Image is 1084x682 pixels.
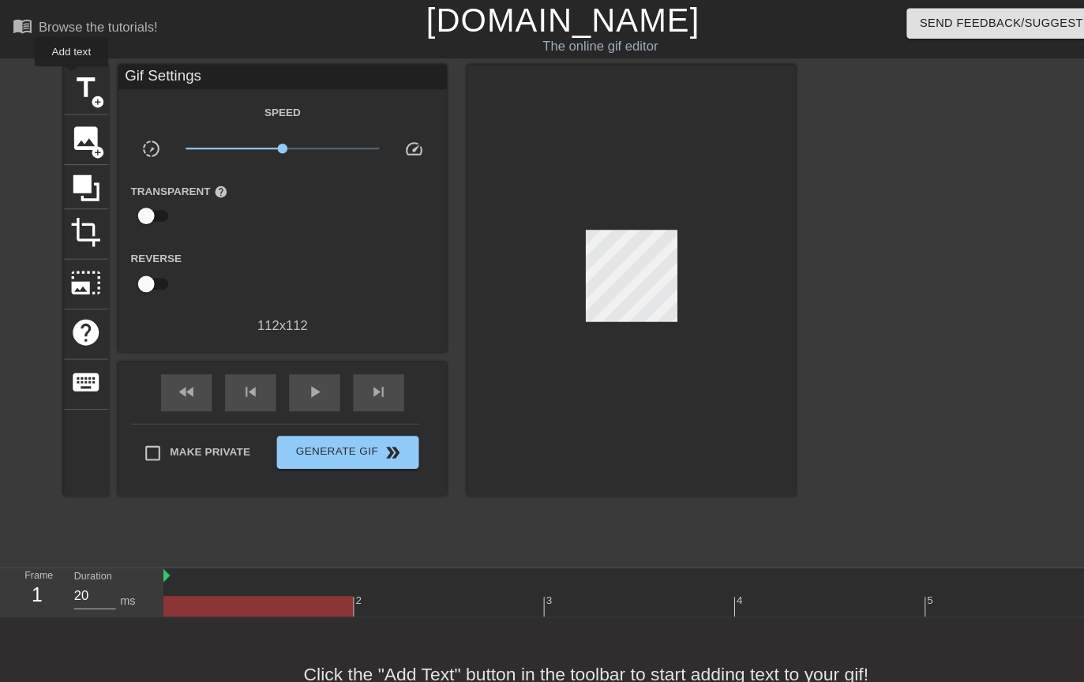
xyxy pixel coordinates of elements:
[164,427,242,443] span: Make Private
[69,257,99,287] span: photo_size_select_large
[872,8,1075,37] button: Send Feedback/Suggestion
[255,100,290,116] label: Speed
[343,569,351,585] div: 2
[69,208,99,238] span: crop
[526,569,534,585] div: 3
[69,69,99,99] span: title
[126,176,219,192] label: Transparent
[389,133,408,152] span: speed
[171,367,189,386] span: fast_rewind
[69,118,99,148] span: image
[24,558,48,586] div: 1
[709,569,718,585] div: 4
[137,133,156,152] span: slow_motion_video
[294,367,313,386] span: play_arrow
[355,367,374,386] span: skip_next
[88,140,102,153] span: add_circle
[116,569,131,586] div: ms
[38,19,152,32] div: Browse the tutorials!
[114,304,430,323] div: 112 x 112
[126,241,175,257] label: Reverse
[72,549,108,559] label: Duration
[267,419,403,451] button: Generate Gif
[114,62,430,86] div: Gif Settings
[13,15,32,34] span: menu_book
[69,305,99,335] span: help
[369,425,388,444] span: double_arrow
[13,15,152,39] a: Browse the tutorials!
[369,36,787,54] div: The online gif editor
[411,2,673,36] a: [DOMAIN_NAME]
[88,92,102,105] span: add_circle
[206,178,219,191] span: help
[1067,546,1074,559] img: bound-end.png
[13,546,60,592] div: Frame
[69,353,99,383] span: keyboard
[232,367,251,386] span: skip_previous
[885,13,1063,32] span: Send Feedback/Suggestion
[892,569,901,585] div: 5
[273,425,397,444] span: Generate Gif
